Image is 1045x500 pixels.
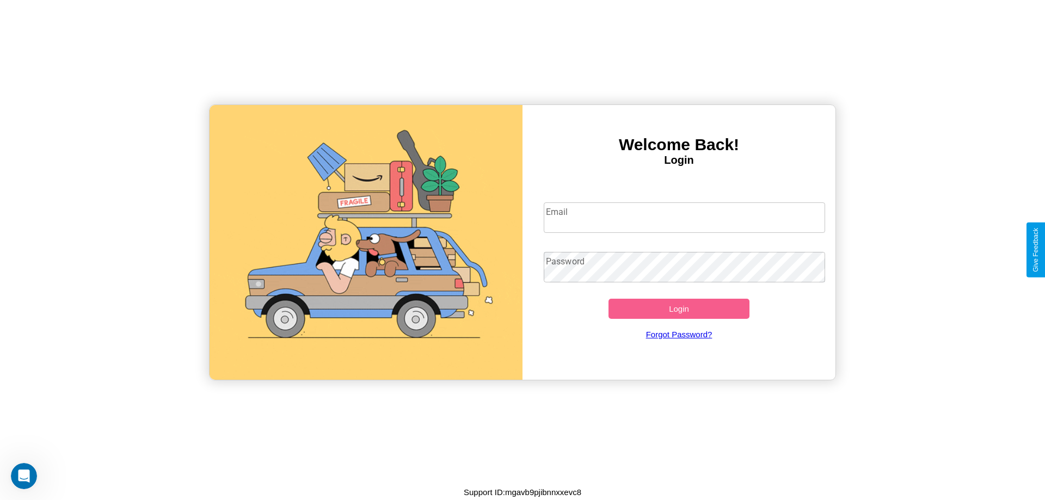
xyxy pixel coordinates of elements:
a: Forgot Password? [538,319,820,350]
iframe: Intercom live chat [11,463,37,489]
img: gif [210,105,522,380]
h3: Welcome Back! [522,135,835,154]
button: Login [608,299,749,319]
p: Support ID: mgavb9pjibnnxxevc8 [464,485,581,499]
div: Give Feedback [1032,228,1040,272]
h4: Login [522,154,835,166]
